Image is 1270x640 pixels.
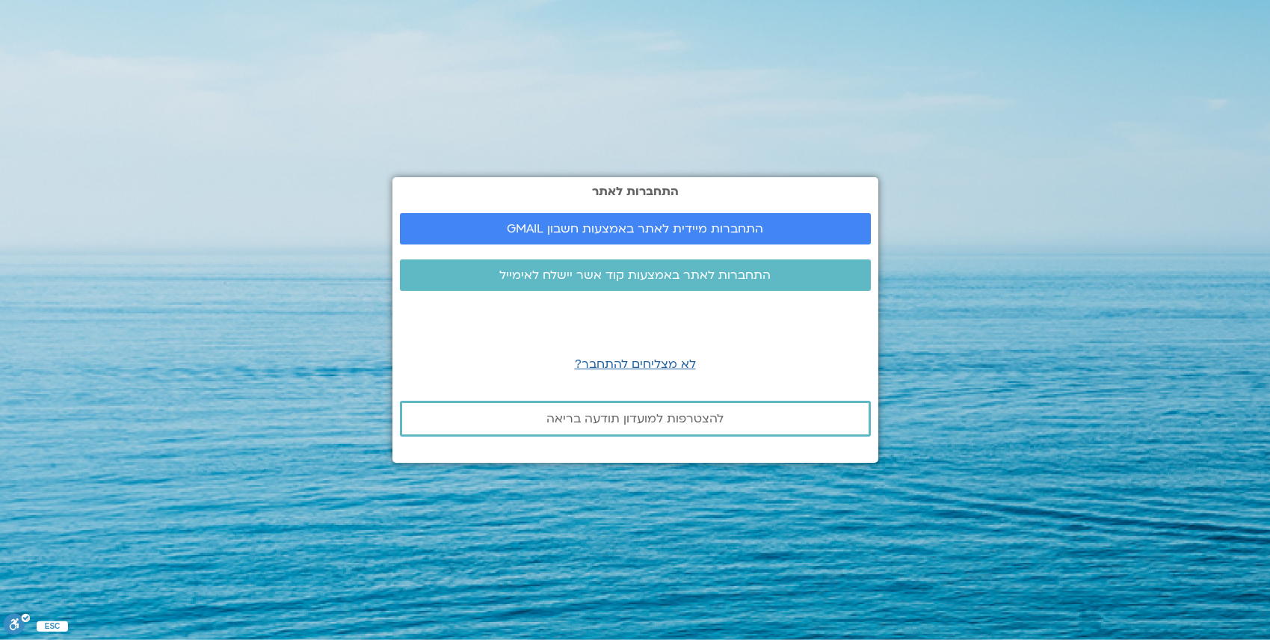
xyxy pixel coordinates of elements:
span: התחברות לאתר באמצעות קוד אשר יישלח לאימייל [499,268,771,282]
a: לא מצליחים להתחבר? [575,356,696,372]
a: התחברות מיידית לאתר באמצעות חשבון GMAIL [400,213,871,244]
span: להצטרפות למועדון תודעה בריאה [546,412,724,425]
a: להצטרפות למועדון תודעה בריאה [400,401,871,437]
span: התחברות מיידית לאתר באמצעות חשבון GMAIL [507,222,763,236]
h2: התחברות לאתר [400,185,871,198]
a: התחברות לאתר באמצעות קוד אשר יישלח לאימייל [400,259,871,291]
